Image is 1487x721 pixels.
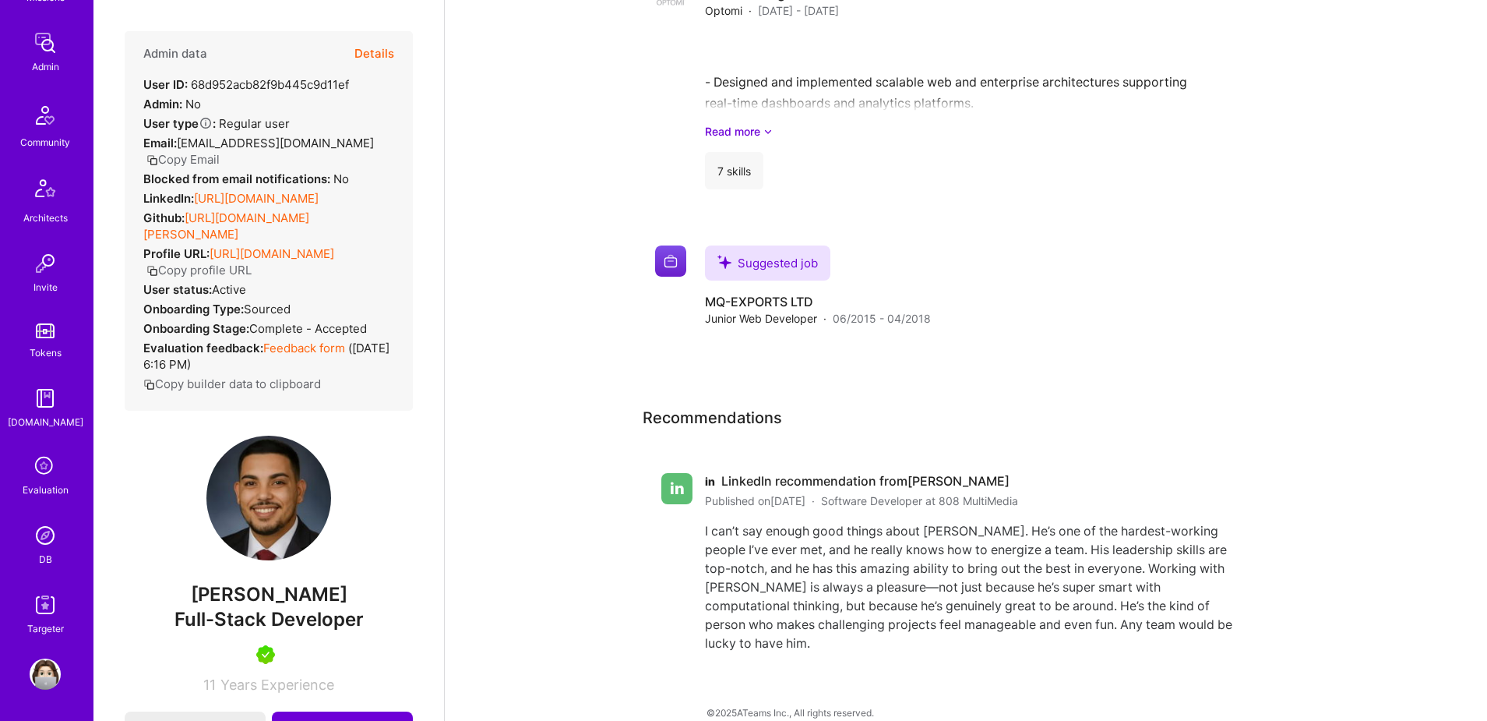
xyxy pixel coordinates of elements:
div: Evaluation [23,482,69,498]
div: DB [39,551,52,567]
img: tokens [36,323,55,338]
a: Feedback form [263,341,345,355]
span: · [812,493,815,509]
span: Junior Web Developer [705,310,817,327]
span: Software Developer at 808 MultiMedia [821,493,1018,509]
span: 11 [203,677,216,693]
strong: Github: [143,210,185,225]
strong: Onboarding Stage: [143,321,249,336]
span: Active [212,282,246,297]
i: icon ArrowDownSecondaryDark [763,123,773,140]
i: icon Copy [146,265,158,277]
span: Complete - Accepted [249,321,367,336]
span: Recommendations [643,406,782,429]
span: Published on [DATE] [705,493,805,509]
img: Community [26,97,64,134]
div: Admin [32,58,59,75]
img: Skill Targeter [30,589,61,620]
div: ( [DATE] 6:16 PM ) [143,340,394,373]
strong: Email: [143,136,177,150]
button: Details [354,31,394,76]
strong: LinkedIn: [143,191,194,206]
div: Targeter [27,620,64,637]
a: User Avatar [26,659,65,690]
img: Company logo [655,246,686,277]
div: I can’t say enough good things about [PERSON_NAME]. He’s one of the hardest-working people I’ve e... [705,521,1247,652]
strong: User status: [143,282,212,297]
strong: Profile URL: [143,246,210,261]
strong: Onboarding Type: [143,302,244,316]
span: 06/2015 - 04/2018 [833,310,931,327]
a: Read more [705,123,1277,140]
i: icon SuggestedTeams [717,255,731,269]
div: Suggested job [705,246,830,281]
h4: MQ-EXPORTS LTD [705,293,931,310]
i: Help [199,116,213,130]
i: icon Copy [146,154,158,166]
div: Invite [33,279,58,295]
div: Architects [23,210,68,226]
div: No [143,96,201,112]
span: LinkedIn recommendation from [PERSON_NAME] [721,473,1010,490]
button: Copy profile URL [146,262,252,278]
img: A.Teamer in Residence [256,645,275,664]
span: Years Experience [220,677,334,693]
span: Optomi [705,2,742,19]
img: Admin Search [30,520,61,551]
strong: Admin: [143,97,182,111]
div: No [143,171,349,187]
span: in [705,473,715,490]
a: [URL][DOMAIN_NAME][PERSON_NAME] [143,210,309,242]
div: 7 skills [705,152,763,189]
div: Regular user [143,115,290,132]
span: [PERSON_NAME] [125,583,413,606]
h4: Admin data [143,47,207,61]
span: [EMAIL_ADDRESS][DOMAIN_NAME] [177,136,374,150]
strong: User type : [143,116,216,131]
i: icon Copy [143,379,155,391]
button: Copy Email [146,151,220,168]
span: · [749,2,752,19]
span: [DATE] - [DATE] [758,2,839,19]
span: · [823,310,826,327]
div: Tokens [30,345,62,361]
div: in [661,473,692,504]
img: User Avatar [30,659,61,690]
img: admin teamwork [30,27,61,58]
div: Community [20,134,70,150]
span: Full-Stack Developer [174,608,364,631]
a: [URL][DOMAIN_NAME] [210,246,334,261]
img: Architects [26,172,64,210]
i: icon SelectionTeam [30,452,60,482]
img: Invite [30,248,61,279]
a: [URL][DOMAIN_NAME] [194,191,319,206]
button: Copy builder data to clipboard [143,376,321,392]
strong: Blocked from email notifications: [143,171,333,186]
div: [DOMAIN_NAME] [8,414,83,430]
strong: User ID: [143,77,188,92]
span: sourced [244,302,291,316]
img: User Avatar [206,436,331,560]
strong: Evaluation feedback: [143,341,263,355]
img: guide book [30,383,61,414]
div: 68d952acb82f9b445c9d11ef [143,76,349,93]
